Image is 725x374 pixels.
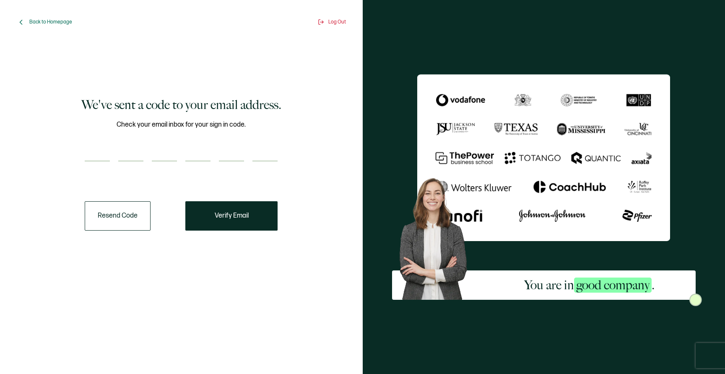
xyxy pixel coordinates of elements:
h2: You are in . [524,277,655,293]
button: Verify Email [185,201,278,231]
span: Verify Email [215,213,249,219]
img: Sertifier We've sent a code to your email address. [417,74,670,241]
button: Resend Code [85,201,151,231]
h1: We've sent a code to your email address. [81,96,281,113]
span: Log Out [328,19,346,25]
img: Sertifier Signup [689,293,702,306]
span: Check your email inbox for your sign in code. [117,119,246,130]
span: good company [574,278,652,293]
span: Back to Homepage [29,19,72,25]
img: Sertifier Signup - You are in <span class="strong-h">good company</span>. Hero [392,172,483,300]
